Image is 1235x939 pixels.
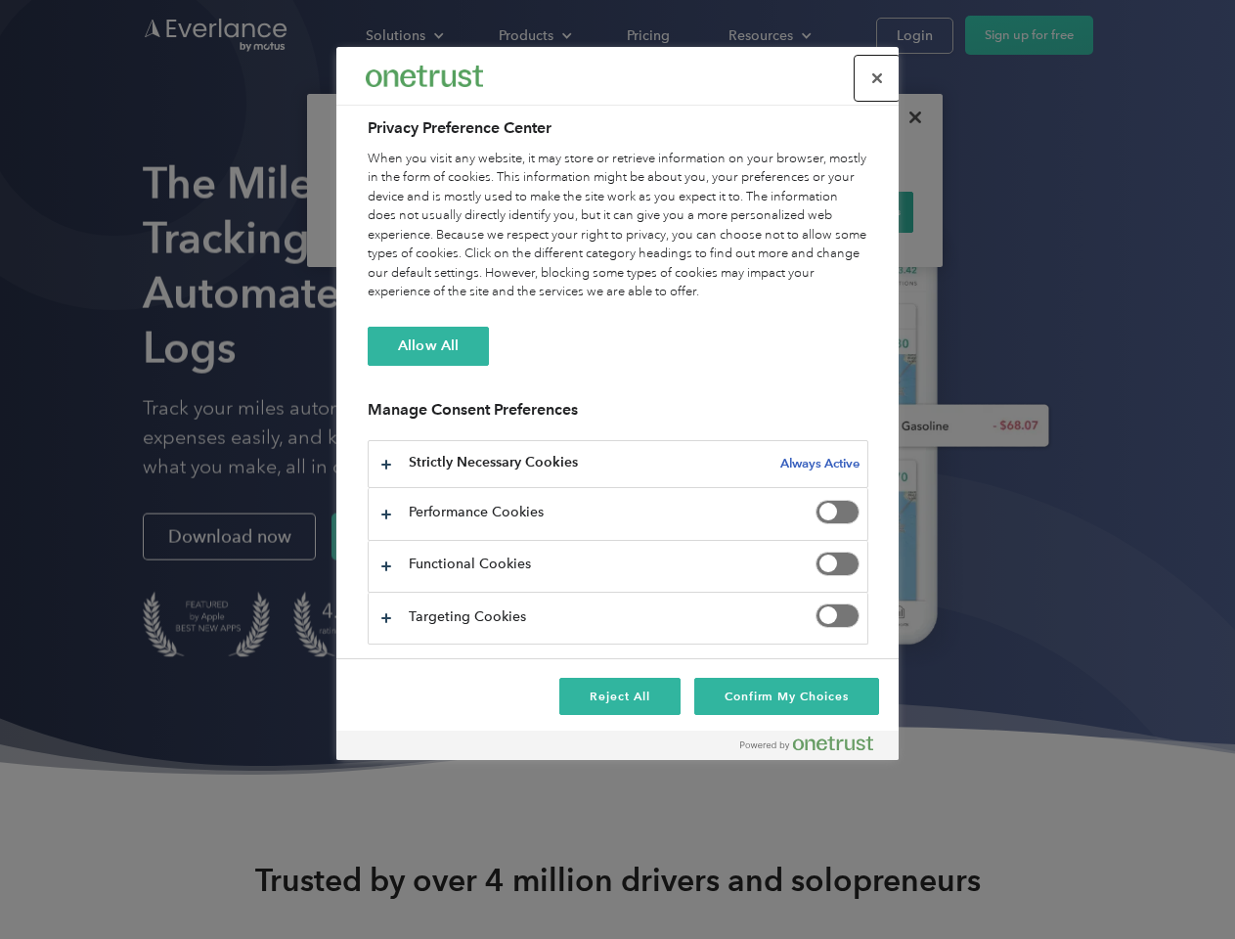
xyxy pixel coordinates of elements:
[368,400,868,430] h3: Manage Consent Preferences
[368,327,489,366] button: Allow All
[740,736,889,760] a: Powered by OneTrust Opens in a new Tab
[559,678,681,715] button: Reject All
[856,57,899,100] button: Close
[694,678,879,715] button: Confirm My Choices
[366,57,483,96] div: Everlance
[336,47,899,760] div: Preference center
[740,736,873,751] img: Powered by OneTrust Opens in a new Tab
[368,116,868,140] h2: Privacy Preference Center
[336,47,899,760] div: Privacy Preference Center
[366,66,483,86] img: Everlance
[368,150,868,302] div: When you visit any website, it may store or retrieve information on your browser, mostly in the f...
